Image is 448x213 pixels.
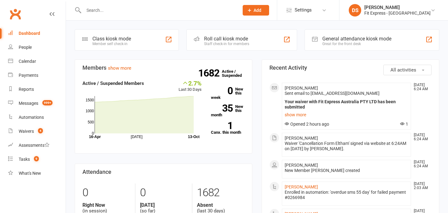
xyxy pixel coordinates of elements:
[8,152,66,166] a: Tasks 9
[285,99,408,110] div: Your waiver with Fit Express Australia PTY LTD has been submitted
[400,122,408,127] span: 1
[285,86,318,90] span: [PERSON_NAME]
[19,143,49,148] div: Assessments
[411,160,431,168] time: [DATE] 6:24 AM
[204,42,249,46] div: Staff check-in for members
[411,182,431,190] time: [DATE] 2:03 AM
[222,65,249,82] a: 1682Active / Suspended
[411,83,431,91] time: [DATE] 6:24 AM
[8,40,66,54] a: People
[211,121,233,130] strong: 1
[8,138,66,152] a: Assessments
[19,129,34,134] div: Waivers
[19,87,34,92] div: Reports
[411,133,431,141] time: [DATE] 6:24 AM
[285,91,380,96] span: Sent email to [EMAIL_ADDRESS][DOMAIN_NAME]
[211,104,233,113] strong: 35
[285,163,318,168] span: [PERSON_NAME]
[211,87,245,100] a: 0New this week
[364,5,431,10] div: [PERSON_NAME]
[269,65,432,71] h3: Recent Activity
[254,8,261,13] span: Add
[179,80,202,86] div: 2.7%
[19,115,44,120] div: Automations
[349,4,361,16] div: DS
[19,157,30,162] div: Tasks
[8,26,66,40] a: Dashboard
[243,5,269,16] button: Add
[285,184,318,189] a: [PERSON_NAME]
[322,42,391,46] div: Great for the front desk
[92,36,131,42] div: Class kiosk mode
[82,183,130,202] div: 0
[211,122,245,134] a: 1Canx. this month
[19,59,36,64] div: Calendar
[108,65,131,71] a: show more
[364,10,431,16] div: Fit Express - [GEOGRAPHIC_DATA]
[383,65,432,75] button: All activities
[285,136,318,141] span: [PERSON_NAME]
[42,100,53,105] span: 999+
[140,183,188,202] div: 0
[19,171,41,176] div: What's New
[34,156,39,161] span: 9
[211,86,233,95] strong: 0
[179,80,202,93] div: Last 30 Days
[140,202,188,208] strong: [DATE]
[198,68,222,78] strong: 1682
[82,81,144,86] strong: Active / Suspended Members
[285,190,408,200] div: Enrolled in automation: 'overdue sms 55 day' for failed payment #0266984
[82,202,130,208] strong: Right Now
[8,54,66,68] a: Calendar
[19,31,40,36] div: Dashboard
[285,110,408,119] a: show more
[7,6,23,22] a: Clubworx
[295,3,312,17] span: Settings
[8,124,66,138] a: Waivers 4
[92,42,131,46] div: Member self check-in
[204,36,249,42] div: Roll call kiosk mode
[38,128,43,133] span: 4
[285,141,408,151] div: Waiver 'Cancellation Form Eltham' signed via website at 6:24AM on [DATE] by [PERSON_NAME].
[8,110,66,124] a: Automations
[8,166,66,180] a: What's New
[8,96,66,110] a: Messages 999+
[211,104,245,117] a: 35New this month
[82,169,245,175] h3: Attendance
[8,68,66,82] a: Payments
[285,122,329,127] span: Opened 2 hours ago
[82,6,235,15] input: Search...
[322,36,391,42] div: General attendance kiosk mode
[197,202,245,208] strong: Absent
[19,73,38,78] div: Payments
[19,101,38,106] div: Messages
[390,67,416,73] span: All activities
[82,65,245,71] h3: Members
[19,45,32,50] div: People
[8,82,66,96] a: Reports
[285,168,408,173] div: New Member [PERSON_NAME] created
[197,183,245,202] div: 1682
